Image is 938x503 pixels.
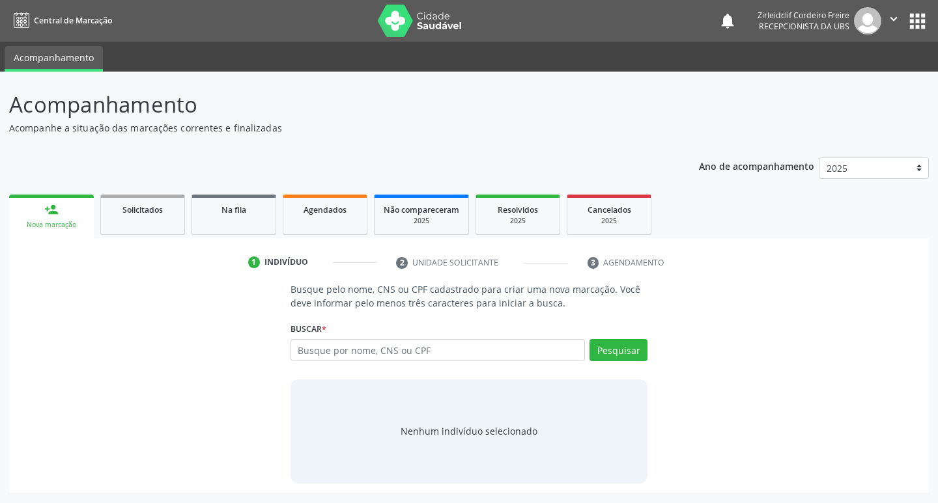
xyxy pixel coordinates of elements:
[291,282,648,310] p: Busque pelo nome, CNS ou CPF cadastrado para criar uma nova marcação. Você deve informar pelo men...
[384,204,459,215] span: Não compareceram
[384,216,459,226] div: 2025
[9,121,653,135] p: Acompanhe a situação das marcações correntes e finalizadas
[291,339,586,361] input: Busque por nome, CNS ou CPF
[576,216,642,226] div: 2025
[221,204,246,215] span: Na fila
[759,21,849,32] span: Recepcionista da UBS
[881,7,906,34] button: 
[854,7,881,34] img: img
[44,202,59,217] div: person_add
[906,10,929,33] button: apps
[498,204,538,215] span: Resolvidos
[9,88,653,121] p: Acompanhamento
[5,46,103,72] a: Acompanhamento
[18,220,85,230] div: Nova marcação
[485,216,550,226] div: 2025
[401,424,537,438] div: Nenhum indivíduo selecionado
[264,256,308,268] div: Indivíduo
[34,15,112,26] span: Central de Marcação
[304,204,347,215] span: Agendados
[758,10,849,21] div: Zirleidclif Cordeiro Freire
[291,319,326,339] label: Buscar
[699,157,814,174] p: Ano de acompanhamento
[588,204,631,215] span: Cancelados
[122,204,163,215] span: Solicitados
[718,12,737,30] button: notifications
[248,256,260,268] div: 1
[887,12,901,26] i: 
[590,339,647,361] button: Pesquisar
[9,10,112,31] a: Central de Marcação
